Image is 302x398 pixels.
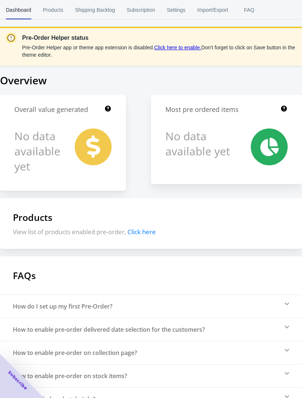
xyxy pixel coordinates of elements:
h1: Products [13,211,289,223]
a: Click here to enable. [154,45,201,50]
h1: No data available yet [165,128,237,159]
span: Import/Export [197,0,228,20]
div: How to enable pre-order on collection page? [13,349,137,357]
h1: Most pre ordered items [165,105,239,114]
div: How do I set up my first Pre-Order? [13,302,112,310]
span: Subscribe [7,369,29,391]
span: Pre-Order Helper app or theme app extension is disabled. [22,45,154,50]
div: How to enable pre-order on stock items? [13,372,127,380]
span: Shipping Backlog [75,0,115,20]
span: Settings [167,0,186,20]
span: Dashboard [6,0,31,20]
p: Pre-Order Helper status [22,34,296,42]
span: Products [43,0,63,20]
span: Subscription [127,0,155,20]
div: How to enable pre-order delivered date selection for the customers? [13,325,205,334]
span: Click here [127,228,156,236]
h1: Overall value generated [14,105,88,114]
span: FAQ [240,0,259,20]
p: View list of products enabled pre-order, [13,228,289,236]
h1: No data available yet [14,128,71,174]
